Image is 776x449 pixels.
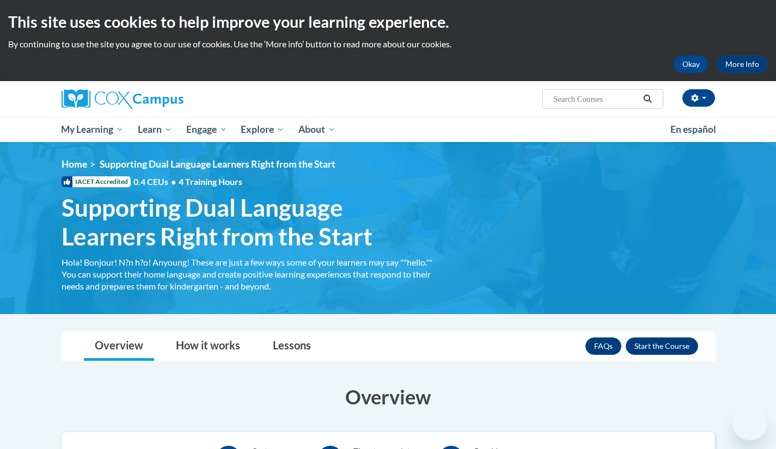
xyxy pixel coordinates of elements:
h3: Overview [62,383,715,410]
button: Enroll [626,337,698,355]
span: Supporting Dual Language Learners Right from the Start [100,158,335,170]
button: Search [639,93,656,106]
span: Explore [241,123,284,136]
span: 0.4 CEUs [133,176,242,188]
a: More Info [717,56,768,73]
span: 4 Training Hours [179,176,242,187]
span: Engage [186,123,227,136]
span: En español [670,124,716,135]
input: Search Courses [552,93,639,106]
a: Learn [131,117,179,142]
a: Explore [234,117,291,142]
a: Home [62,158,87,170]
a: Lessons [262,332,322,361]
img: Cox Campus [62,89,184,109]
button: Okay [674,56,708,73]
div: Hola! Bonjour! N?n h?o! Anyoung! These are just a few ways some of your learners may say ""hello.... [62,256,437,292]
a: My Learning [54,117,131,142]
div: Main menu [45,117,731,142]
span: IACET Accredited [62,176,131,187]
a: Overview [84,332,154,361]
h2: This site uses cookies to help improve your learning experience. [8,11,768,33]
a: How it works [165,332,251,361]
a: About [291,117,343,142]
a: Cox Campus [62,89,268,109]
a: En español [663,118,723,141]
iframe: Button to launch messaging window [732,405,767,440]
button: Account Settings [682,89,715,107]
span: My Learning [61,123,124,136]
a: FAQs [585,337,621,355]
p: By continuing to use the site you agree to our use of cookies. Use the ‘More info’ button to read... [8,38,768,50]
span: • [171,176,176,187]
span: Supporting Dual Language Learners Right from the Start [62,193,437,251]
span: About [298,123,335,136]
span: Learn [138,123,172,136]
a: Engage [179,117,234,142]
